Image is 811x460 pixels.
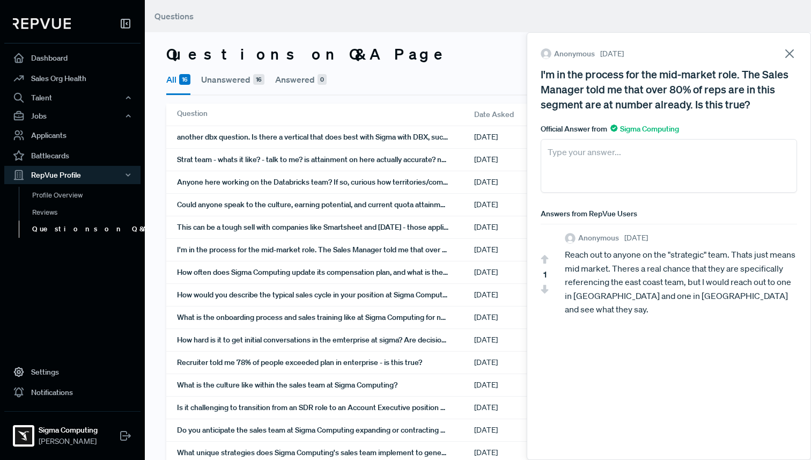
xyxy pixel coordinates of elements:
img: Sigma Computing [15,427,32,444]
span: Anonymous [578,232,619,244]
button: All [166,65,190,95]
a: Profile Overview [19,187,155,204]
div: What is the onboarding process and sales training like at Sigma Computing for new hires? Were you... [177,306,474,328]
strong: Sigma Computing [39,425,98,436]
span: 0 [318,74,327,85]
div: Official Answer from [541,123,797,135]
div: [DATE] [474,329,571,351]
button: Talent [4,89,141,107]
span: Questions [154,11,194,21]
div: Recruiter told me 78% of people exceeded plan in enterprise - is this true? [177,352,474,374]
div: Date Asked [474,104,571,126]
a: Dashboard [4,48,141,68]
div: Could anyone speak to the culture, earning potential, and current quota attainment for the Enterp... [177,194,474,216]
span: [DATE] [624,232,648,244]
a: Reviews [19,204,155,221]
button: Answered [275,65,327,93]
div: How would you describe the typical sales cycle in your position at Sigma Computing? Have you noti... [177,284,474,306]
div: [DATE] [474,149,571,171]
div: [DATE] [474,216,571,238]
div: [DATE] [474,239,571,261]
div: Strat team - whats it like? - talk to me? is attainment on here actually accurate? nyc [177,149,474,171]
div: Question [177,104,474,126]
span: [PERSON_NAME] [39,436,98,447]
div: another dbx question. Is there a vertical that does best with Sigma with DBX, such as digital nat... [177,126,474,148]
a: Settings [4,362,141,382]
div: Is it challenging to transition from an SDR role to an Account Executive position at Sigma Comput... [177,397,474,419]
div: [DATE] [474,306,571,328]
span: Anonymous [554,48,595,60]
a: Sales Org Health [4,68,141,89]
img: RepVue [13,18,71,29]
a: Notifications [4,382,141,403]
span: Sigma Computing [610,124,679,134]
span: 16 [253,74,264,85]
div: [DATE] [474,171,571,193]
div: How often does Sigma Computing update its compensation plan, and what is the process for determin... [177,261,474,283]
div: How hard is it to get initial conversations in the emterprise at sigma? Are decision makers willi... [177,329,474,351]
button: Jobs [4,107,141,125]
div: Anyone here working on the Databricks team? If so, curious how territories/compensation compare w... [177,171,474,193]
div: Reach out to anyone on the "strategic" team. Thats just means mid market. Theres a real chance th... [565,248,797,317]
a: Battlecards [4,145,141,166]
div: Answers from RepVue Users [541,208,797,220]
h3: Questions on Q&A Page [166,45,449,63]
span: 1 [543,268,547,281]
div: [DATE] [474,194,571,216]
a: Questions on Q&A [19,221,155,238]
span: 16 [179,74,190,85]
div: [DATE] [474,374,571,396]
div: What is the culture like within the sales team at Sigma Computing? [177,374,474,396]
span: [DATE] [600,48,624,60]
div: This can be a tough sell with companies like Smartsheet and [DATE] - those applications can do it... [177,216,474,238]
div: [DATE] [474,419,571,441]
div: [DATE] [474,261,571,283]
div: [DATE] [474,352,571,374]
button: RepVue Profile [4,166,141,184]
div: [DATE] [474,284,571,306]
div: Do you anticipate the sales team at Sigma Computing expanding or contracting within the next year? [177,419,474,441]
a: Applicants [4,125,141,145]
div: [DATE] [474,397,571,419]
div: I'm in the process for the mid-market role. The Sales Manager told me that over 80% of reps are i... [177,239,474,261]
div: I'm in the process for the mid-market role. The Sales Manager told me that over 80% of reps are i... [541,67,797,112]
div: [DATE] [474,126,571,148]
a: Sigma ComputingSigma Computing[PERSON_NAME] [4,411,141,451]
button: Unanswered [201,65,264,93]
